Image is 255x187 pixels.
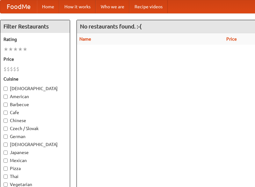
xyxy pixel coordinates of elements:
input: Thai [4,175,8,179]
input: Mexican [4,159,8,163]
label: Chinese [4,117,67,124]
a: How it works [59,0,96,13]
label: German [4,133,67,140]
input: Czech / Slovak [4,127,8,131]
input: Vegetarian [4,183,8,187]
input: American [4,95,8,99]
li: $ [4,66,7,73]
h5: Price [4,56,67,62]
li: $ [7,66,10,73]
a: Recipe videos [129,0,168,13]
li: ★ [18,46,23,53]
h5: Cuisine [4,76,67,82]
input: German [4,135,8,139]
li: $ [13,66,16,73]
label: [DEMOGRAPHIC_DATA] [4,85,67,92]
li: $ [16,66,19,73]
li: ★ [8,46,13,53]
h4: Filter Restaurants [0,20,70,33]
label: [DEMOGRAPHIC_DATA] [4,141,67,148]
input: [DEMOGRAPHIC_DATA] [4,143,8,147]
label: Cafe [4,109,67,116]
label: Barbecue [4,101,67,108]
h5: Rating [4,36,67,43]
a: Who we are [96,0,129,13]
input: Cafe [4,111,8,115]
input: Pizza [4,167,8,171]
a: Name [79,36,91,42]
li: ★ [13,46,18,53]
input: Chinese [4,119,8,123]
label: Mexican [4,157,67,164]
a: Home [37,0,59,13]
a: Price [226,36,237,42]
label: American [4,93,67,100]
label: Czech / Slovak [4,125,67,132]
ng-pluralize: No restaurants found. :-( [80,23,142,29]
input: [DEMOGRAPHIC_DATA] [4,87,8,91]
input: Japanese [4,151,8,155]
label: Pizza [4,165,67,172]
label: Thai [4,173,67,180]
li: ★ [4,46,8,53]
a: FoodMe [0,0,37,13]
input: Barbecue [4,103,8,107]
label: Japanese [4,149,67,156]
li: ★ [23,46,27,53]
li: $ [10,66,13,73]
